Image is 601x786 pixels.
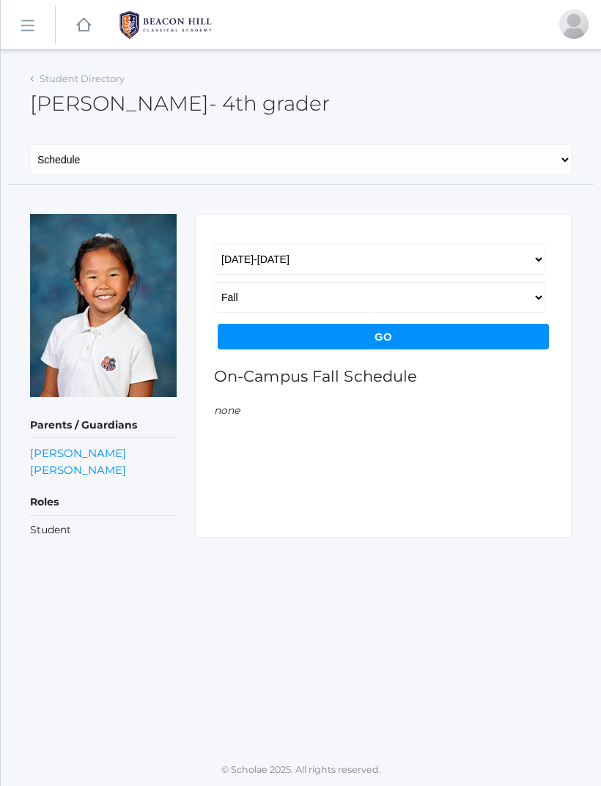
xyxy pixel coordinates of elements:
[30,522,177,538] li: Student
[30,214,177,397] img: Lila Lau
[214,368,553,385] h1: On-Campus Fall Schedule
[111,7,221,43] img: 1_BHCALogos-05.png
[30,92,330,115] h2: [PERSON_NAME]
[30,461,126,478] a: [PERSON_NAME]
[218,324,549,349] input: Go
[1,763,601,777] p: © Scholae 2025. All rights reserved.
[559,10,589,39] div: Christine Lau
[209,91,330,116] span: - 4th grader
[30,413,177,438] h5: Parents / Guardians
[30,445,126,461] a: [PERSON_NAME]
[30,490,177,515] h5: Roles
[214,403,553,418] em: none
[40,73,125,84] a: Student Directory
